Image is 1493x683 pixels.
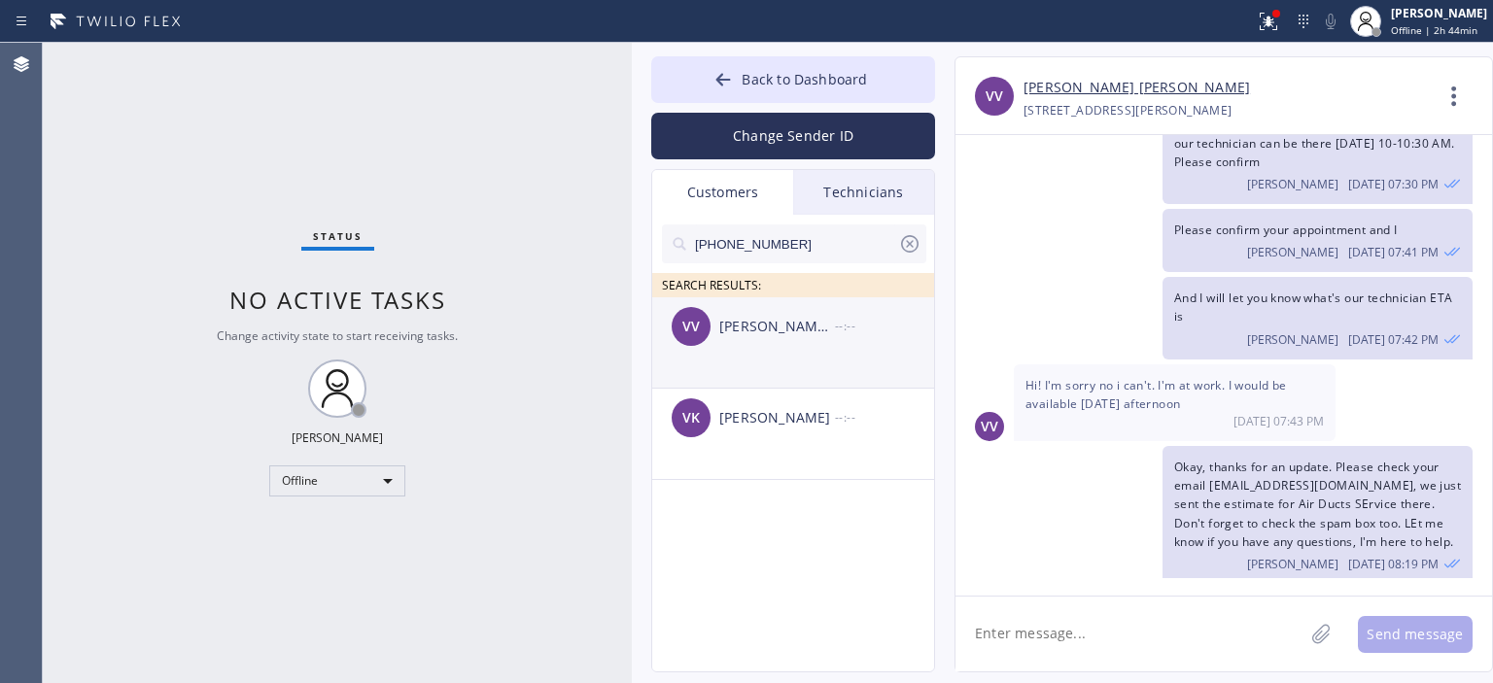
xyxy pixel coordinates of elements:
[1348,244,1439,260] span: [DATE] 07:41 PM
[1317,8,1344,35] button: Mute
[1163,446,1473,584] div: 09/12/2025 9:19 AM
[292,429,383,446] div: [PERSON_NAME]
[662,277,761,293] span: SEARCH RESULTS:
[1024,99,1233,121] div: [STREET_ADDRESS][PERSON_NAME]
[986,85,1003,108] span: VV
[1174,290,1453,324] span: And I will let you know what's our technician ETA is
[1247,244,1338,260] span: [PERSON_NAME]
[1348,556,1439,572] span: [DATE] 08:19 PM
[1174,222,1398,238] span: Please confirm your appointment and I
[835,315,936,337] div: --:--
[313,229,363,243] span: Status
[719,316,835,338] div: [PERSON_NAME] [PERSON_NAME]
[793,170,934,215] div: Technicians
[693,224,898,263] input: Search
[1358,616,1473,653] button: Send message
[1247,556,1338,572] span: [PERSON_NAME]
[1014,364,1336,441] div: 09/12/2025 9:43 AM
[651,56,935,103] button: Back to Dashboard
[835,406,936,428] div: --:--
[1174,459,1461,550] span: Okay, thanks for an update. Please check your email [EMAIL_ADDRESS][DOMAIN_NAME], we just sent th...
[1233,413,1324,429] span: [DATE] 07:43 PM
[719,407,835,429] div: [PERSON_NAME]
[742,70,867,88] span: Back to Dashboard
[1163,209,1473,272] div: 09/12/2025 9:41 AM
[652,170,793,215] div: Customers
[1247,331,1338,348] span: [PERSON_NAME]
[682,407,700,429] span: VK
[1024,77,1250,99] a: [PERSON_NAME] [PERSON_NAME]
[1247,176,1338,192] span: [PERSON_NAME]
[217,327,458,344] span: Change activity state to start receiving tasks.
[1348,331,1439,348] span: [DATE] 07:42 PM
[1163,277,1473,359] div: 09/12/2025 9:42 AM
[981,416,998,438] span: VV
[1025,377,1287,412] span: Hi! I'm sorry no i can't. I'm at work. I would be available [DATE] afternoon
[651,113,935,159] button: Change Sender ID
[1391,23,1477,37] span: Offline | 2h 44min
[229,284,446,316] span: No active tasks
[269,465,405,496] div: Offline
[1348,176,1439,192] span: [DATE] 07:30 PM
[1163,85,1473,204] div: 09/12/2025 9:30 AM
[682,316,700,338] span: VV
[1391,5,1487,21] div: [PERSON_NAME]
[1174,97,1455,170] span: Hello [PERSON_NAME], this is [PERSON_NAME] again. I was trying to reach you and let you know our ...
